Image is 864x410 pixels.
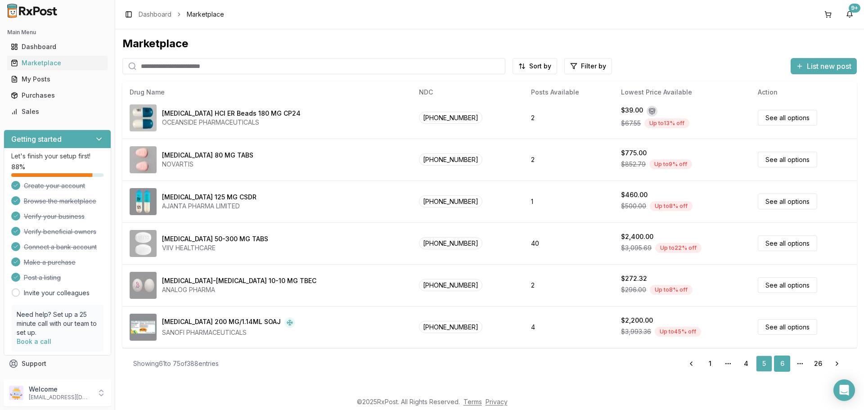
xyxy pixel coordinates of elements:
[738,356,754,372] a: 4
[11,162,25,171] span: 88 %
[29,385,91,394] p: Welcome
[162,202,256,211] div: AJANTA PHARMA LIMITED
[833,379,855,401] div: Open Intercom Messenger
[419,112,482,124] span: [PHONE_NUMBER]
[621,202,646,211] span: $500.00
[4,356,111,372] button: Support
[11,134,62,144] h3: Getting started
[24,197,96,206] span: Browse the marketplace
[463,398,482,405] a: Terms
[419,321,482,333] span: [PHONE_NUMBER]
[4,40,111,54] button: Dashboard
[7,87,108,104] a: Purchases
[130,230,157,257] img: Dovato 50-300 MG TABS
[162,243,268,252] div: VIIV HEALTHCARE
[621,160,646,169] span: $852.79
[621,274,647,283] div: $272.32
[24,243,97,252] span: Connect a bank account
[828,356,846,372] a: Go to next page
[751,81,857,103] th: Action
[486,398,508,405] a: Privacy
[529,62,551,71] span: Sort by
[130,146,157,173] img: Diovan 80 MG TABS
[4,72,111,86] button: My Posts
[7,39,108,55] a: Dashboard
[682,356,846,372] nav: pagination
[774,356,790,372] a: 6
[24,212,85,221] span: Verify your business
[810,356,826,372] a: 26
[419,195,482,207] span: [PHONE_NUMBER]
[4,4,61,18] img: RxPost Logo
[621,149,647,158] div: $775.00
[650,285,693,295] div: Up to 8 % off
[130,272,157,299] img: Doxylamine-Pyridoxine 10-10 MG TBEC
[162,109,301,118] div: [MEDICAL_DATA] HCl ER Beads 180 MG CP24
[524,306,614,348] td: 4
[162,328,295,337] div: SANOFI PHARMACEUTICALS
[162,160,253,169] div: NOVARTIS
[162,151,253,160] div: [MEDICAL_DATA] 80 MG TABS
[513,58,557,74] button: Sort by
[24,288,90,297] a: Invite your colleagues
[524,180,614,222] td: 1
[419,237,482,249] span: [PHONE_NUMBER]
[162,118,301,127] div: OCEANSIDE PHARMACEUTICALS
[524,264,614,306] td: 2
[11,152,103,161] p: Let's finish your setup first!
[758,235,817,251] a: See all options
[650,201,693,211] div: Up to 8 % off
[24,273,61,282] span: Post a listing
[11,107,104,116] div: Sales
[162,285,316,294] div: ANALOG PHARMA
[130,104,157,131] img: dilTIAZem HCl ER Beads 180 MG CP24
[7,29,108,36] h2: Main Menu
[4,56,111,70] button: Marketplace
[842,7,857,22] button: 9+
[621,232,653,241] div: $2,400.00
[24,258,76,267] span: Make a purchase
[7,104,108,120] a: Sales
[621,327,651,336] span: $3,993.36
[412,81,524,103] th: NDC
[849,4,860,13] div: 9+
[655,243,702,253] div: Up to 22 % off
[621,106,643,117] div: $39.00
[581,62,606,71] span: Filter by
[621,285,646,294] span: $296.00
[791,63,857,72] a: List new post
[621,119,641,128] span: $67.55
[419,153,482,166] span: [PHONE_NUMBER]
[24,227,96,236] span: Verify beneficial owners
[758,277,817,293] a: See all options
[11,91,104,100] div: Purchases
[524,139,614,180] td: 2
[621,243,652,252] span: $3,095.69
[621,316,653,325] div: $2,200.00
[7,71,108,87] a: My Posts
[682,356,700,372] a: Go to previous page
[807,61,851,72] span: List new post
[11,42,104,51] div: Dashboard
[122,81,412,103] th: Drug Name
[758,319,817,335] a: See all options
[7,55,108,71] a: Marketplace
[758,194,817,209] a: See all options
[122,36,857,51] div: Marketplace
[655,327,701,337] div: Up to 45 % off
[130,314,157,341] img: Dupixent 200 MG/1.14ML SOAJ
[162,193,256,202] div: [MEDICAL_DATA] 125 MG CSDR
[621,190,648,199] div: $460.00
[4,88,111,103] button: Purchases
[4,372,111,388] button: Feedback
[22,375,52,384] span: Feedback
[702,356,718,372] a: 1
[758,152,817,167] a: See all options
[17,338,51,345] a: Book a call
[756,356,772,372] a: 5
[524,222,614,264] td: 40
[649,159,692,169] div: Up to 9 % off
[187,10,224,19] span: Marketplace
[524,97,614,139] td: 2
[9,386,23,400] img: User avatar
